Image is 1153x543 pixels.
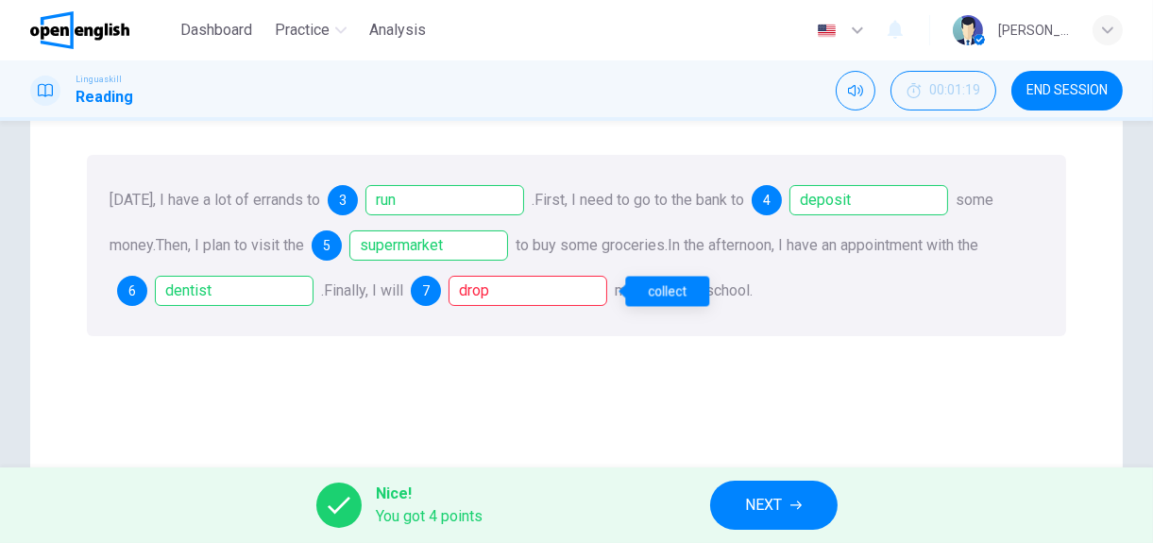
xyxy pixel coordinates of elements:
div: Mute [836,71,875,110]
button: NEXT [710,481,838,530]
div: [PERSON_NAME] [998,19,1070,42]
span: In the afternoon, I have an appointment with the [668,236,978,254]
span: 7 [422,284,430,297]
button: Practice [267,13,354,47]
span: 00:01:19 [929,83,980,98]
span: NEXT [746,492,783,518]
span: END SESSION [1026,83,1108,98]
span: Analysis [369,19,426,42]
div: deposit [789,185,948,215]
span: You got 4 points [377,505,483,528]
span: . [532,191,534,209]
button: 00:01:19 [890,71,996,110]
span: 5 [323,239,331,252]
span: Linguaskill [76,73,122,86]
div: supermarket [349,230,508,261]
div: Hide [890,71,996,110]
img: OpenEnglish logo [30,11,129,49]
img: en [815,24,839,38]
span: 6 [128,284,136,297]
span: 4 [763,194,771,207]
button: Analysis [362,13,433,47]
span: Finally, I will [324,281,403,299]
button: Dashboard [173,13,260,47]
span: to buy some groceries. [516,236,668,254]
div: dentist [155,276,314,306]
span: Dashboard [180,19,252,42]
span: Practice [275,19,330,42]
div: collect [625,276,709,306]
span: [DATE], I have a lot of errands to [110,191,320,209]
span: . [321,281,324,299]
div: dentist [117,276,314,306]
div: drop [449,276,607,306]
div: collect [411,276,607,306]
h1: Reading [76,86,133,109]
span: Nice! [377,483,483,505]
span: Then, I plan to visit the [156,236,304,254]
div: supermarket [312,230,508,261]
div: deposit [752,185,948,215]
div: run [328,185,524,215]
div: run [365,185,524,215]
a: OpenEnglish logo [30,11,173,49]
img: Profile picture [953,15,983,45]
span: First, I need to go to the bank to [534,191,744,209]
button: END SESSION [1011,71,1123,110]
span: 3 [339,194,347,207]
